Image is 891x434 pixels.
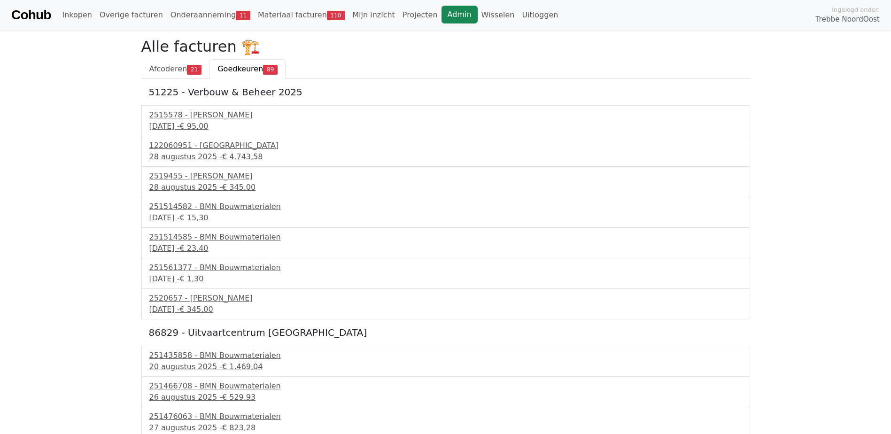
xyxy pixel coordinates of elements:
a: Goedkeuren89 [209,59,286,79]
span: Afcoderen [149,64,187,73]
a: Cohub [11,4,51,26]
a: 2520657 - [PERSON_NAME][DATE] -€ 345,00 [149,293,742,315]
a: 251476063 - BMN Bouwmaterialen27 augustus 2025 -€ 823,28 [149,411,742,434]
div: 28 augustus 2025 - [149,182,742,193]
div: 2520657 - [PERSON_NAME] [149,293,742,304]
div: [DATE] - [149,121,742,132]
span: 89 [263,65,278,74]
span: € 345,00 [179,305,213,314]
div: 20 augustus 2025 - [149,361,742,372]
div: [DATE] - [149,304,742,315]
span: Goedkeuren [217,64,263,73]
a: 251466708 - BMN Bouwmaterialen26 augustus 2025 -€ 529,93 [149,380,742,403]
a: Overige facturen [96,6,167,24]
span: € 23,40 [179,244,208,253]
span: € 4.743,58 [222,152,263,161]
div: 251476063 - BMN Bouwmaterialen [149,411,742,422]
a: 2515578 - [PERSON_NAME][DATE] -€ 95,00 [149,109,742,132]
a: Materiaal facturen110 [254,6,349,24]
span: € 345,00 [222,183,256,192]
h2: Alle facturen 🏗️ [141,38,750,55]
div: 27 augustus 2025 - [149,422,742,434]
span: 110 [327,11,345,20]
span: € 1,30 [179,274,203,283]
div: [DATE] - [149,273,742,285]
a: 251514582 - BMN Bouwmaterialen[DATE] -€ 15,30 [149,201,742,224]
a: 122060951 - [GEOGRAPHIC_DATA]28 augustus 2025 -€ 4.743,58 [149,140,742,163]
div: 2515578 - [PERSON_NAME] [149,109,742,121]
a: 2519455 - [PERSON_NAME]28 augustus 2025 -€ 345,00 [149,170,742,193]
a: Wisselen [478,6,519,24]
a: Projecten [399,6,442,24]
div: [DATE] - [149,212,742,224]
span: Ingelogd onder: [832,5,880,14]
div: 251561377 - BMN Bouwmaterialen [149,262,742,273]
a: Uitloggen [518,6,562,24]
div: 28 augustus 2025 - [149,151,742,163]
a: Mijn inzicht [349,6,399,24]
a: Afcoderen21 [141,59,210,79]
div: 122060951 - [GEOGRAPHIC_DATA] [149,140,742,151]
span: € 95,00 [179,122,208,131]
div: 251435858 - BMN Bouwmaterialen [149,350,742,361]
a: 251561377 - BMN Bouwmaterialen[DATE] -€ 1,30 [149,262,742,285]
a: Inkopen [58,6,95,24]
a: 251514585 - BMN Bouwmaterialen[DATE] -€ 23,40 [149,232,742,254]
a: Admin [442,6,478,23]
div: 251514585 - BMN Bouwmaterialen [149,232,742,243]
h5: 86829 - Uitvaartcentrum [GEOGRAPHIC_DATA] [149,327,743,338]
a: 251435858 - BMN Bouwmaterialen20 augustus 2025 -€ 1.469,04 [149,350,742,372]
div: [DATE] - [149,243,742,254]
span: € 823,28 [222,423,256,432]
span: 11 [236,11,250,20]
div: 26 augustus 2025 - [149,392,742,403]
span: € 1.469,04 [222,362,263,371]
div: 251514582 - BMN Bouwmaterialen [149,201,742,212]
a: Onderaanneming11 [167,6,254,24]
span: Trebbe NoordOost [816,14,880,25]
div: 251466708 - BMN Bouwmaterialen [149,380,742,392]
span: € 15,30 [179,213,208,222]
h5: 51225 - Verbouw & Beheer 2025 [149,86,743,98]
span: 21 [187,65,201,74]
span: € 529,93 [222,393,256,402]
div: 2519455 - [PERSON_NAME] [149,170,742,182]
